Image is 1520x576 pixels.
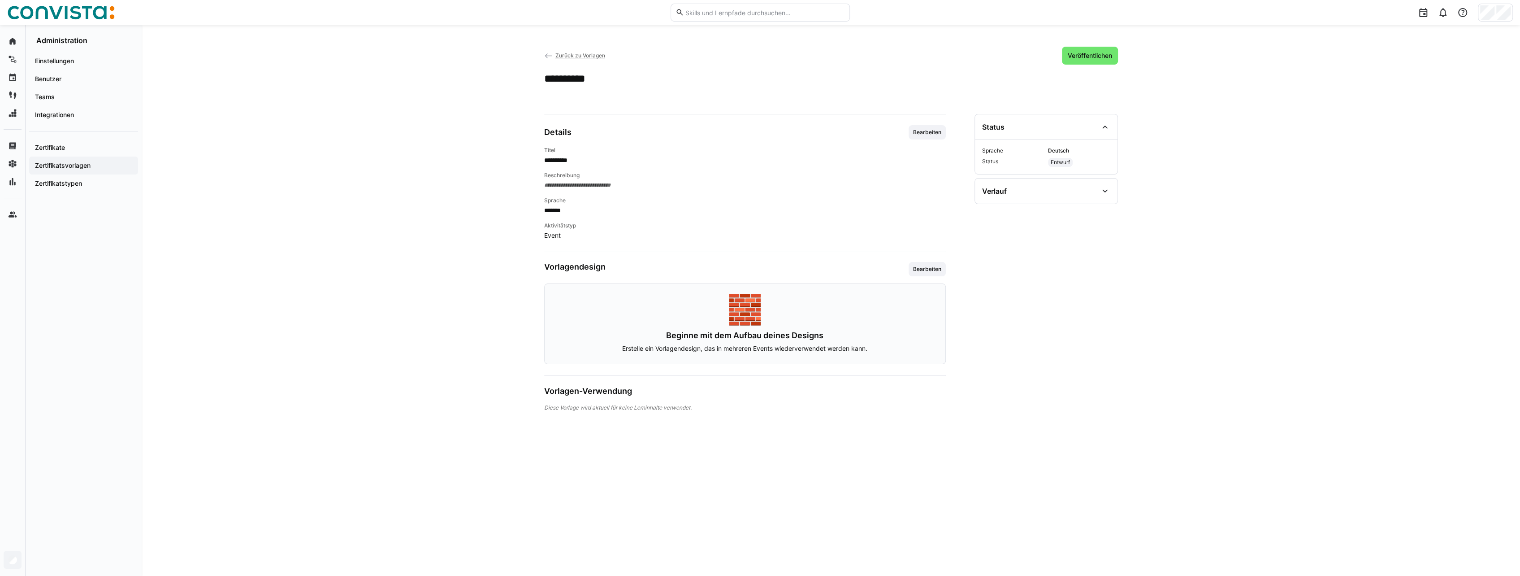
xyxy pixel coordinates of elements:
h3: Vorlagen-Verwendung [544,386,632,396]
span: Bearbeiten [912,129,942,136]
p: Aktivitätstyp [544,222,946,229]
p: Titel [544,147,946,154]
span: Bearbeiten [912,266,942,273]
span: Diese Vorlage wird aktuell für keine Lerninhalte verwendet. [544,403,946,412]
span: Sprache [982,147,1044,154]
h3: Details [544,127,572,137]
span: Entwurf [1051,159,1070,166]
input: Skills und Lernpfade durchsuchen… [684,9,844,17]
h4: Beschreibung [544,172,946,179]
span: Veröffentlichen [1066,51,1113,60]
h3: Vorlagendesign [544,262,606,276]
a: Zurück zu Vorlagen [544,52,605,59]
span: Zurück zu Vorlagen [555,52,605,59]
p: Erstelle ein Vorlagendesign, das in mehreren Events wiederverwendet werden kann. [555,344,935,353]
span: Status [982,158,1044,167]
span: Event [544,231,946,240]
h3: Beginne mit dem Aufbau deines Designs [555,331,935,340]
div: 🧱 [555,295,935,323]
div: Verlauf [982,187,1007,196]
div: Status [982,122,1005,131]
h4: Sprache [544,197,946,204]
span: Deutsch [1048,147,1110,154]
button: Bearbeiten [909,125,946,140]
button: Veröffentlichen [1062,47,1118,65]
button: Bearbeiten [909,262,946,276]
